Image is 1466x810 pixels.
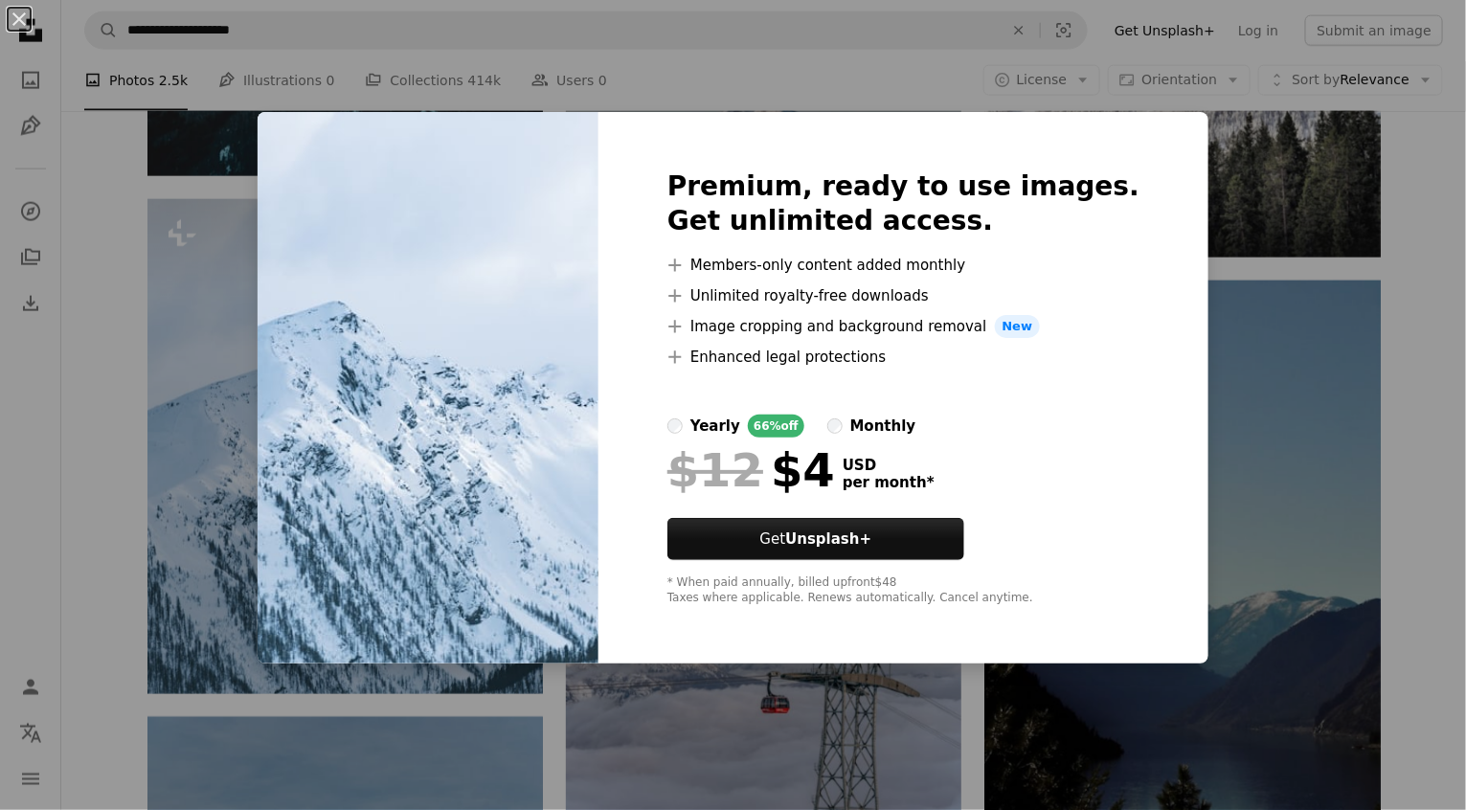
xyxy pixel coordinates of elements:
li: Enhanced legal protections [667,346,1139,369]
div: 66% off [748,415,804,438]
input: yearly66%off [667,418,683,434]
li: Members-only content added monthly [667,254,1139,277]
span: per month * [843,474,935,491]
div: yearly [690,415,740,438]
div: $4 [667,445,835,495]
span: USD [843,457,935,474]
button: GetUnsplash+ [667,518,964,560]
span: $12 [667,445,763,495]
img: premium_photo-1674635191027-3d9a5520790f [258,112,598,664]
li: Image cropping and background removal [667,315,1139,338]
li: Unlimited royalty-free downloads [667,284,1139,307]
h2: Premium, ready to use images. Get unlimited access. [667,169,1139,238]
input: monthly [827,418,843,434]
strong: Unsplash+ [785,530,871,548]
div: * When paid annually, billed upfront $48 Taxes where applicable. Renews automatically. Cancel any... [667,575,1139,606]
span: New [995,315,1041,338]
div: monthly [850,415,916,438]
